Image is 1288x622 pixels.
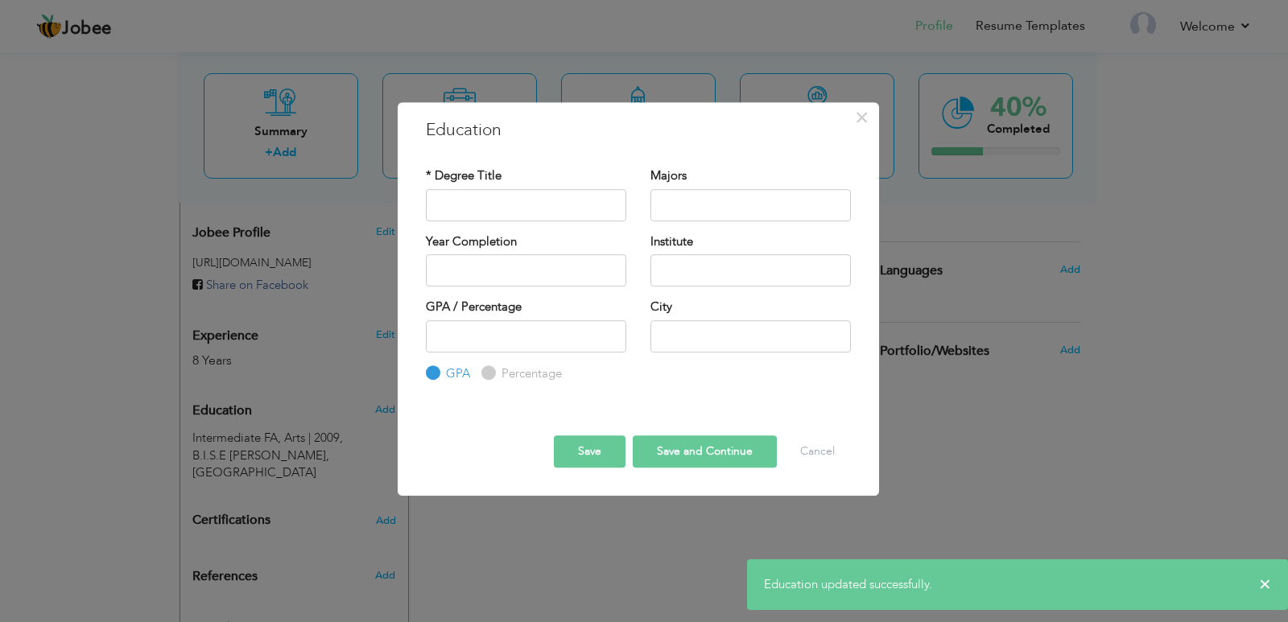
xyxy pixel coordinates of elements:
h3: Education [426,118,851,142]
button: Save [554,435,625,468]
label: GPA / Percentage [426,299,522,315]
span: × [1259,576,1271,592]
span: × [855,103,869,132]
button: Close [849,105,875,130]
label: City [650,299,672,315]
label: Year Completion [426,233,517,250]
span: Education updated successfully. [764,576,932,592]
button: Cancel [784,435,851,468]
label: Majors [650,167,687,184]
div: Add your educational degree. [192,394,396,482]
label: GPA [442,365,470,382]
label: * Degree Title [426,167,502,184]
label: Institute [650,233,693,250]
button: Save and Continue [633,435,777,468]
label: Percentage [497,365,562,382]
